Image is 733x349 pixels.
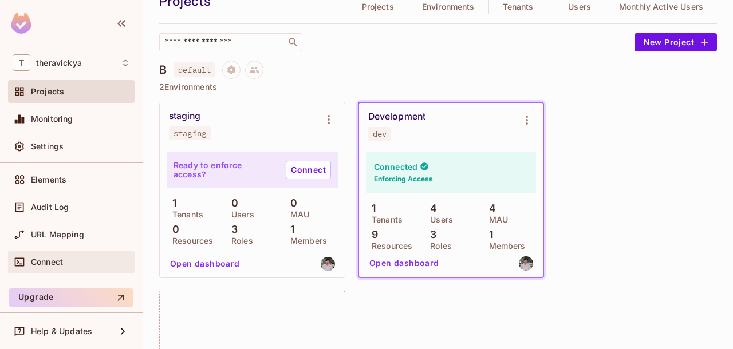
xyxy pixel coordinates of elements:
p: Tenants [366,215,403,224]
p: 0 [285,197,297,209]
span: Monitoring [31,114,73,124]
p: 1 [366,203,376,214]
p: Ready to enforce access? [174,161,277,179]
p: Users [568,2,591,11]
img: SReyMgAAAABJRU5ErkJggg== [11,13,31,34]
span: T [13,54,30,71]
button: Environment settings [515,109,538,132]
p: MAU [285,210,309,219]
span: Workspace: theravickya [36,58,82,68]
p: Resources [366,241,412,251]
button: Open dashboard [365,254,444,272]
p: 4 [483,203,496,214]
button: Environment settings [317,108,340,131]
span: Help & Updates [31,327,92,336]
span: Project settings [222,66,241,77]
a: Connect [286,161,331,179]
span: Connect [31,257,63,267]
p: 1 [483,229,493,240]
div: staging [169,110,201,122]
p: Environments [422,2,475,11]
p: 1 [167,197,176,209]
p: Users [424,215,453,224]
span: default [174,62,215,77]
p: Resources [167,236,213,245]
p: 0 [167,224,179,235]
h6: Enforcing Access [374,174,433,184]
div: staging [174,129,206,138]
p: 1 [285,224,294,235]
p: Monthly Active Users [619,2,703,11]
p: Roles [424,241,452,251]
h4: B [159,63,167,77]
button: New Project [635,33,717,51]
p: Users [226,210,254,219]
p: 0 [226,197,238,209]
button: Open dashboard [165,255,245,273]
p: 9 [366,229,378,240]
span: Settings [31,142,64,151]
p: Tenants [167,210,203,219]
h4: Connected [374,161,417,172]
span: URL Mapping [31,230,84,239]
p: 3 [226,224,238,235]
span: Projects [31,87,64,96]
p: Members [285,236,327,245]
p: Members [483,241,526,251]
p: 3 [424,229,436,240]
p: MAU [483,215,508,224]
p: Roles [226,236,253,245]
span: Audit Log [31,203,69,212]
button: Upgrade [9,288,133,307]
span: Elements [31,175,66,184]
img: kepsgurih@pm.me [519,256,533,271]
p: 4 [424,203,437,214]
p: Projects [362,2,394,11]
div: Development [368,111,425,122]
div: dev [373,129,387,138]
p: Tenants [503,2,534,11]
img: kepsgurih@pm.me [321,257,335,271]
p: 2 Environments [159,82,717,92]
